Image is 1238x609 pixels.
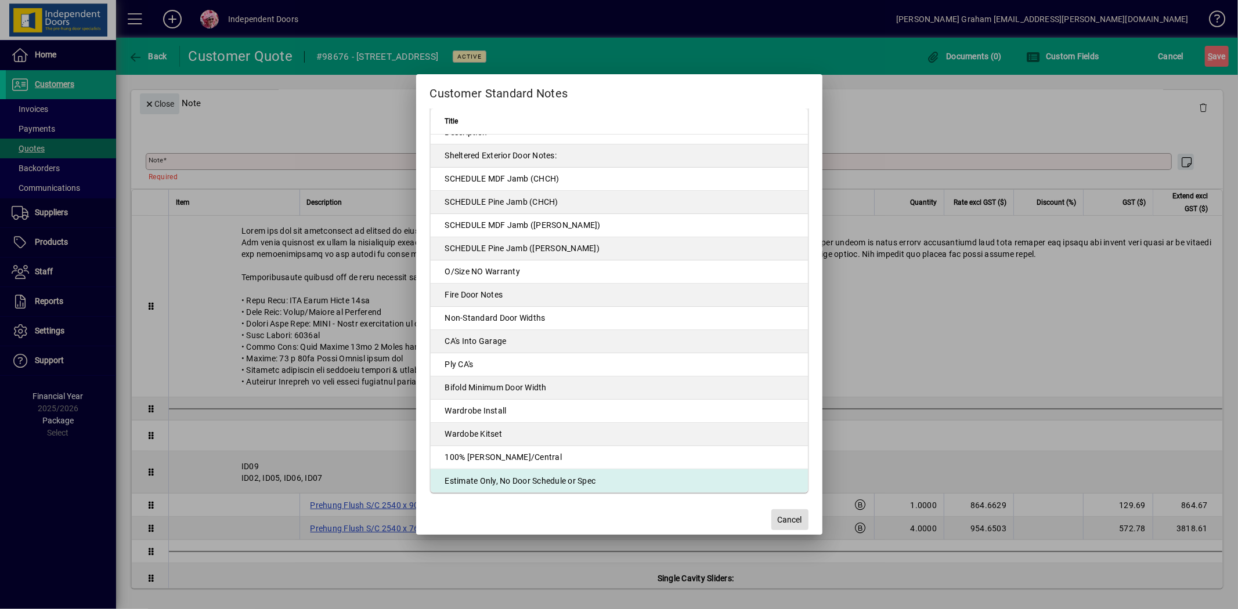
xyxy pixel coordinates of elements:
td: Sheltered Exterior Door Notes: [431,144,808,168]
td: Wardrobe Install [431,400,808,423]
td: Estimate Only, No Door Schedule or Spec [431,469,808,492]
span: Title [445,115,459,128]
td: Wardobe Kitset [431,423,808,446]
td: SCHEDULE MDF Jamb (CHCH) [431,168,808,191]
button: Cancel [771,509,809,530]
td: 100% [PERSON_NAME]/Central [431,446,808,469]
span: Cancel [778,514,802,526]
td: SCHEDULE MDF Jamb ([PERSON_NAME]) [431,214,808,237]
td: CA's Into Garage [431,330,808,353]
td: O/Size NO Warranty [431,260,808,284]
td: Clashing Stripes [431,98,808,121]
td: Bifold Minimum Door Width [431,376,808,400]
h2: Customer Standard Notes [416,74,822,108]
td: Fire Door Notes [431,284,808,307]
td: Non-Standard Door Widths [431,307,808,330]
td: Ply CA's [431,353,808,376]
td: SCHEDULE Pine Jamb ([PERSON_NAME]) [431,237,808,260]
td: SCHEDULE Pine Jamb (CHCH) [431,191,808,214]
